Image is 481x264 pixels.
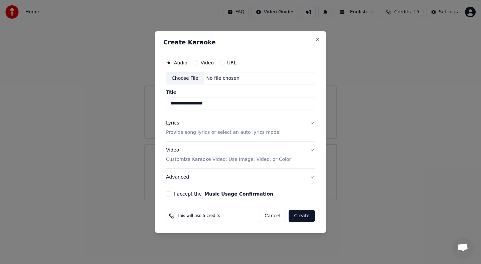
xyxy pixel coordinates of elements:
[166,156,291,163] p: Customize Karaoke Video: Use Image, Video, or Color
[204,75,242,82] div: No file chosen
[174,192,273,196] label: I accept the
[174,60,187,65] label: Audio
[201,60,214,65] label: Video
[166,169,315,186] button: Advanced
[227,60,236,65] label: URL
[177,213,220,219] span: This will use 5 credits
[166,142,315,169] button: VideoCustomize Karaoke Video: Use Image, Video, or Color
[204,192,273,196] button: I accept the
[289,210,315,222] button: Create
[166,90,315,95] label: Title
[259,210,286,222] button: Cancel
[166,115,315,142] button: LyricsProvide song lyrics or select an auto lyrics model
[166,147,291,163] div: Video
[166,129,281,136] p: Provide song lyrics or select an auto lyrics model
[163,39,318,45] h2: Create Karaoke
[166,72,204,84] div: Choose File
[166,120,179,127] div: Lyrics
